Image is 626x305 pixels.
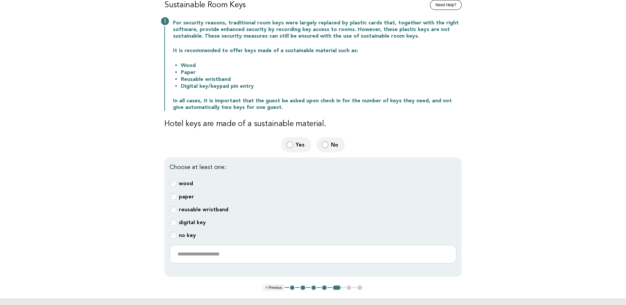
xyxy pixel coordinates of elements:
[173,48,462,54] p: It is recommended to offer keys made of a sustainable material such as:
[181,83,462,90] li: Digital key/keypad pin entry
[296,141,306,148] span: Yes
[332,285,342,291] button: 5
[286,141,293,148] input: Yes
[331,141,340,148] span: No
[300,285,306,291] button: 2
[179,193,194,200] b: paper
[179,232,196,238] b: no key
[179,206,228,213] b: reusable wristband
[289,285,296,291] button: 1
[322,141,328,148] input: No
[173,98,462,111] p: In all cases, it is important that the guest be asked upon check in for the number of keys they n...
[170,163,456,172] p: Choose at least one:
[164,119,462,129] h3: Hotel keys are made of a sustainable material.
[181,62,462,69] li: Wood
[173,20,462,40] p: For security reasons, traditional room keys were largely replaced by plastic cards that, together...
[179,180,193,186] b: wood
[179,219,206,225] b: digital key
[181,76,462,83] li: Reusable wristband
[311,285,317,291] button: 3
[321,285,328,291] button: 4
[263,285,284,291] button: < Previous
[181,69,462,76] li: Paper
